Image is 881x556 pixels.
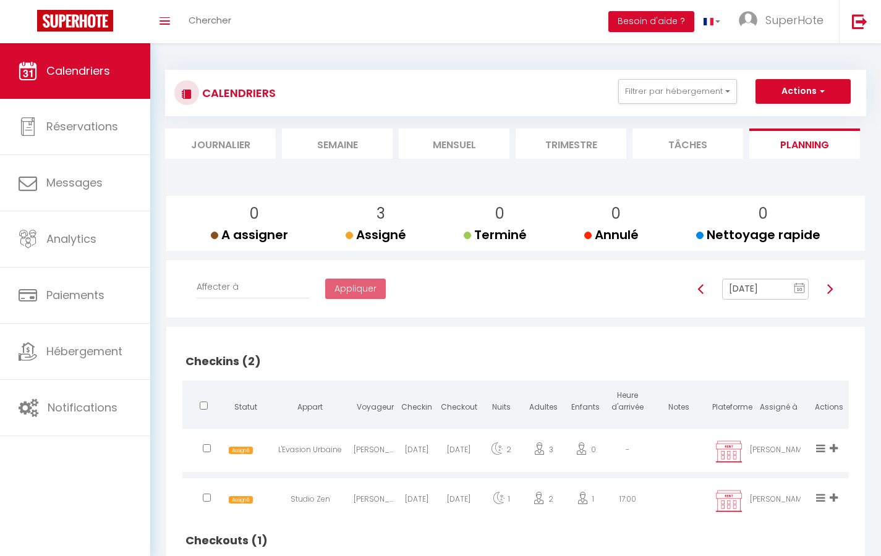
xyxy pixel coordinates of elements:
[211,226,288,243] span: A assigner
[221,202,288,225] p: 0
[618,79,737,104] button: Filtrer par hébergement
[464,226,527,243] span: Terminé
[649,381,709,426] th: Notes
[234,402,257,412] span: Statut
[594,202,639,225] p: 0
[46,63,110,78] span: Calendriers
[229,447,253,455] span: Assigné
[229,496,253,504] span: Assigné
[852,14,867,29] img: logout
[355,202,406,225] p: 3
[765,12,824,28] span: SuperHote
[480,432,522,472] div: 2
[354,381,396,426] th: Voyageur
[564,432,606,472] div: 0
[722,279,809,300] input: Select Date
[749,481,809,521] div: [PERSON_NAME]
[37,10,113,32] img: Super Booking
[522,432,564,472] div: 3
[396,432,438,472] div: [DATE]
[713,440,744,463] img: rent.png
[182,342,849,381] h2: Checkins (2)
[522,381,564,426] th: Adultes
[516,128,626,159] li: Trimestre
[564,381,606,426] th: Enfants
[749,128,860,159] li: Planning
[696,284,706,294] img: arrow-left3.svg
[46,343,122,359] span: Hébergement
[10,5,47,42] button: Ouvrir le widget de chat LiveChat
[632,128,743,159] li: Tâches
[606,432,649,472] div: -
[266,432,353,472] div: L'Evasion Urbaine
[809,381,849,426] th: Actions
[438,481,480,521] div: [DATE]
[608,11,694,32] button: Besoin d'aide ?
[606,381,649,426] th: Heure d'arrivée
[346,226,406,243] span: Assigné
[199,79,276,107] h3: CALENDRIERS
[797,287,803,292] text: 10
[46,231,96,246] span: Analytics
[399,128,509,159] li: Mensuel
[396,481,438,521] div: [DATE]
[354,432,396,472] div: [PERSON_NAME]
[713,489,744,513] img: rent.png
[564,481,606,521] div: 1
[325,279,386,300] button: Appliquer
[165,128,276,159] li: Journalier
[606,481,649,521] div: 17:00
[266,481,353,521] div: Studio Zen
[480,381,522,426] th: Nuits
[474,202,527,225] p: 0
[438,432,480,472] div: [DATE]
[522,481,564,521] div: 2
[584,226,639,243] span: Annulé
[354,481,396,521] div: [PERSON_NAME]
[749,381,809,426] th: Assigné à
[46,119,118,134] span: Réservations
[480,481,522,521] div: 1
[739,11,757,30] img: ...
[282,128,393,159] li: Semaine
[709,381,749,426] th: Plateforme
[46,287,104,303] span: Paiements
[749,432,809,472] div: [PERSON_NAME]
[297,402,323,412] span: Appart
[48,400,117,415] span: Notifications
[755,79,851,104] button: Actions
[189,14,231,27] span: Chercher
[46,175,103,190] span: Messages
[396,381,438,426] th: Checkin
[696,226,820,243] span: Nettoyage rapide
[438,381,480,426] th: Checkout
[825,284,835,294] img: arrow-right3.svg
[706,202,820,225] p: 0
